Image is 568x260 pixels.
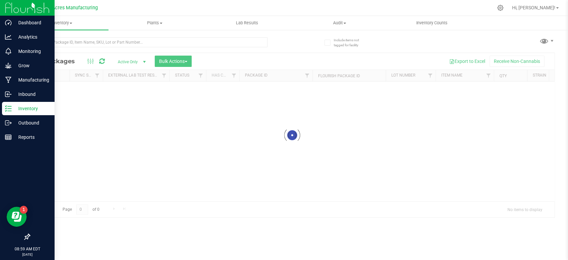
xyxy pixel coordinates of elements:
[5,19,12,26] inline-svg: Dashboard
[12,105,52,113] p: Inventory
[12,47,52,55] p: Monitoring
[3,252,52,257] p: [DATE]
[16,20,108,26] span: Inventory
[512,5,555,10] span: Hi, [PERSON_NAME]!
[12,90,52,98] p: Inbound
[12,19,52,27] p: Dashboard
[333,38,367,48] span: Include items not tagged for facility
[407,20,457,26] span: Inventory Counts
[5,91,12,98] inline-svg: Inbound
[5,62,12,69] inline-svg: Grow
[7,207,27,227] iframe: Resource center
[5,34,12,40] inline-svg: Analytics
[109,20,201,26] span: Plants
[496,5,504,11] div: Manage settings
[201,16,293,30] a: Lab Results
[293,20,385,26] span: Audit
[108,16,201,30] a: Plants
[3,246,52,252] p: 08:59 AM EDT
[227,20,267,26] span: Lab Results
[5,77,12,83] inline-svg: Manufacturing
[38,5,98,11] span: Green Acres Manufacturing
[5,134,12,140] inline-svg: Reports
[5,105,12,112] inline-svg: Inventory
[16,16,108,30] a: Inventory
[12,119,52,127] p: Outbound
[29,37,268,47] input: Search Package ID, Item Name, SKU, Lot or Part Number...
[12,133,52,141] p: Reports
[5,48,12,55] inline-svg: Monitoring
[12,76,52,84] p: Manufacturing
[5,120,12,126] inline-svg: Outbound
[12,62,52,70] p: Grow
[12,33,52,41] p: Analytics
[386,16,478,30] a: Inventory Counts
[20,206,28,214] iframe: Resource center unread badge
[293,16,386,30] a: Audit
